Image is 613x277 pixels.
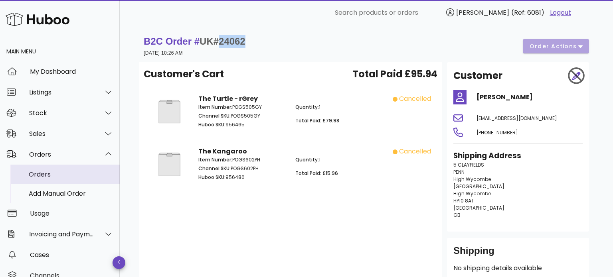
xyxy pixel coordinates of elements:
span: Total Paid: £79.98 [295,117,339,124]
p: POGS505GY [198,104,286,111]
span: [PERSON_NAME] [456,8,509,17]
span: [EMAIL_ADDRESS][DOMAIN_NAME] [477,115,557,122]
span: Quantity: [295,156,319,163]
span: Item Number: [198,104,232,110]
strong: B2C Order # [144,36,245,47]
div: Invoicing and Payments [29,230,94,238]
span: PENN [453,169,465,175]
a: Logout [550,8,571,18]
h2: Customer [453,69,502,83]
p: 1 [295,104,383,111]
div: Shipping [453,244,583,263]
p: POGS602PH [198,156,286,163]
strong: The Turtle - rGrey [198,94,258,103]
small: [DATE] 10:26 AM [144,50,183,56]
span: Channel SKU: [198,112,231,119]
p: 956486 [198,174,286,181]
div: cancelled [399,147,431,156]
div: Orders [29,151,94,158]
span: Total Paid £95.94 [352,67,437,81]
div: My Dashboard [30,68,113,75]
span: Huboo SKU: [198,121,225,128]
span: Huboo SKU: [198,174,225,181]
div: cancelled [399,94,431,104]
p: 1 [295,156,383,163]
p: POGS602PH [198,165,286,172]
span: [GEOGRAPHIC_DATA] [453,183,504,190]
span: GB [453,212,461,218]
img: Product Image [150,94,189,129]
span: [PHONE_NUMBER] [477,129,518,136]
span: Channel SKU: [198,165,231,172]
img: Huboo Logo [6,11,69,28]
span: HP10 8AT [453,197,474,204]
span: Item Number: [198,156,232,163]
span: High Wycombe [453,190,491,197]
span: Total Paid: £15.96 [295,170,338,177]
h4: [PERSON_NAME] [477,92,583,102]
img: Product Image [150,147,189,182]
strong: The Kangaroo [198,147,247,156]
span: Customer's Cart [144,67,224,81]
span: Quantity: [295,104,319,110]
p: POGS505GY [198,112,286,120]
span: 5 CLAYFIELDS [453,161,484,168]
span: (Ref: 6081) [511,8,544,17]
p: No shipping details available [453,263,583,273]
div: Orders [29,171,113,178]
span: [GEOGRAPHIC_DATA] [453,204,504,211]
div: Cases [30,251,113,259]
div: Sales [29,130,94,138]
span: UK#24062 [200,36,245,47]
div: Stock [29,109,94,117]
span: High Wycombe [453,176,491,183]
div: Listings [29,88,94,96]
div: Add Manual Order [29,190,113,197]
p: 956465 [198,121,286,128]
div: Usage [30,210,113,217]
h3: Shipping Address [453,150,583,161]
